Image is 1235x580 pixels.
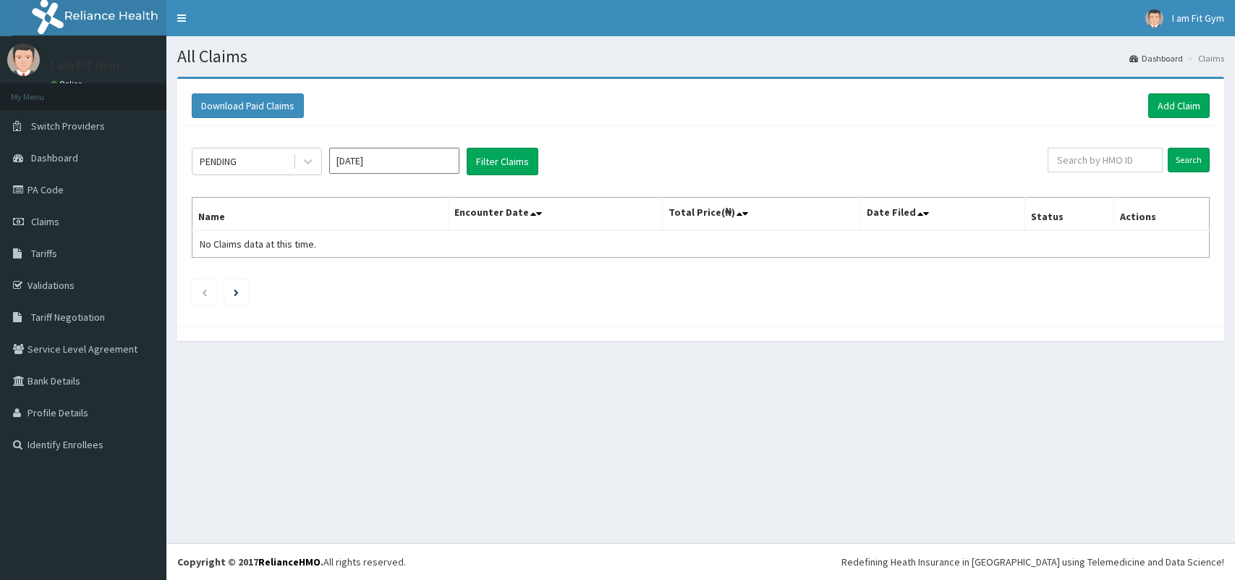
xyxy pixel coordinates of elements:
a: Add Claim [1148,93,1210,118]
button: Filter Claims [467,148,538,175]
a: RelianceHMO [258,555,321,568]
strong: Copyright © 2017 . [177,555,323,568]
th: Total Price(₦) [663,198,861,231]
th: Status [1025,198,1113,231]
img: User Image [1145,9,1163,28]
a: Previous page [201,285,208,298]
span: Tariff Negotiation [31,311,105,324]
a: Next page [234,285,239,298]
input: Search [1168,148,1210,172]
div: Redefining Heath Insurance in [GEOGRAPHIC_DATA] using Telemedicine and Data Science! [841,555,1224,569]
button: Download Paid Claims [192,93,304,118]
footer: All rights reserved. [166,543,1235,580]
h1: All Claims [177,47,1224,66]
p: I am Fit Gym [51,59,119,72]
img: User Image [7,43,40,76]
span: No Claims data at this time. [200,238,316,251]
span: Switch Providers [31,119,105,133]
span: Dashboard [31,151,78,164]
th: Date Filed [861,198,1025,231]
input: Select Month and Year [329,148,459,174]
li: Claims [1184,52,1224,64]
span: I am Fit Gym [1172,12,1224,25]
span: Claims [31,215,59,228]
div: PENDING [200,154,237,169]
span: Tariffs [31,247,57,260]
input: Search by HMO ID [1048,148,1163,172]
th: Name [192,198,449,231]
th: Encounter Date [449,198,663,231]
a: Online [51,79,85,89]
th: Actions [1113,198,1209,231]
a: Dashboard [1129,52,1183,64]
